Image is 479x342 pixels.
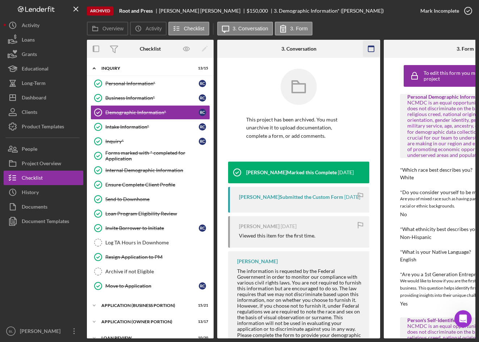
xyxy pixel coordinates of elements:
div: History [22,185,39,201]
div: Loan Program Eligibility Review [105,211,210,217]
div: 13 / 15 [195,66,208,70]
button: BL[PERSON_NAME] [4,324,83,338]
a: Loan Program Eligibility Review [91,206,210,221]
button: Educational [4,61,83,76]
a: Personal Information*RC [91,76,210,91]
label: Activity [146,26,161,31]
a: Forms marked with * completed for Application [91,149,210,163]
a: Internal Demographic Information [91,163,210,178]
div: Business Information* [105,95,199,101]
div: Product Templates [22,119,64,136]
a: Log TA Hours in Downhome [91,235,210,250]
div: R C [199,282,206,290]
div: Forms marked with * completed for Application [105,150,210,162]
time: 2025-05-28 14:58 [338,170,354,175]
div: Grants [22,47,37,63]
button: Project Overview [4,156,83,171]
a: Archive if not Eligible [91,264,210,279]
div: Educational [22,61,49,78]
a: Move to ApplicationRC [91,279,210,293]
button: Grants [4,47,83,61]
div: Ensure Complete Client Profile [105,182,210,188]
div: LOAN REVIEW [101,336,190,340]
div: No [400,211,407,217]
div: [PERSON_NAME] [PERSON_NAME] [159,8,247,14]
a: Demographic Information*RC [91,105,210,120]
button: Loans [4,33,83,47]
button: History [4,185,83,200]
iframe: Intercom live chat [454,310,472,328]
div: 10 / 20 [195,336,208,340]
div: Checklist [140,46,161,52]
button: Checklist [4,171,83,185]
div: [PERSON_NAME] [239,223,280,229]
a: Business Information*RC [91,91,210,105]
div: Invite Borrower to Initiate [105,225,199,231]
label: Overview [102,26,123,31]
button: Long-Term [4,76,83,90]
div: 3. Conversation [281,46,316,52]
button: Checklist [168,22,209,35]
div: INQUIRY [101,66,190,70]
div: $150,000 [247,8,268,14]
div: Yes [400,301,408,307]
div: APPLICATION (BUSINESS PORTION) [101,303,190,308]
a: Invite Borrower to InitiateRC [91,221,210,235]
button: Document Templates [4,214,83,228]
div: R C [199,109,206,116]
div: White [400,175,414,180]
label: 3. Form [290,26,308,31]
button: Clients [4,105,83,119]
button: Documents [4,200,83,214]
button: People [4,142,83,156]
div: English [400,257,416,262]
div: Intake Information* [105,124,199,130]
button: Activity [4,18,83,33]
div: Personal Information* [105,81,199,86]
button: Overview [87,22,128,35]
div: Non-Hispanic [400,234,432,240]
div: Project Overview [22,156,61,172]
div: Viewed this item for the first time. [239,233,315,239]
time: 2025-05-27 18:55 [281,223,297,229]
a: Send to Downhome [91,192,210,206]
div: 3. Form [457,46,474,52]
div: Activity [22,18,39,34]
div: 3. Demographic Information* ([PERSON_NAME]) [274,8,384,14]
div: [PERSON_NAME] Submitted the Custom Form [239,194,343,200]
div: Demographic Information* [105,110,199,115]
button: Activity [130,22,166,35]
div: [PERSON_NAME] [237,258,278,264]
div: R C [199,225,206,232]
div: Document Templates [22,214,69,230]
div: Checklist [22,171,43,187]
div: 13 / 17 [195,320,208,324]
div: [PERSON_NAME] [18,324,65,340]
div: APPLICATION (OWNER PORTION) [101,320,190,324]
a: Ensure Complete Client Profile [91,178,210,192]
div: Resign Application to PM [105,254,210,260]
button: 3. Form [275,22,312,35]
div: R C [199,138,206,145]
div: Long-Term [22,76,46,92]
div: Loans [22,33,35,49]
div: R C [199,94,206,102]
div: Internal Demographic Information [105,167,210,173]
button: 3. Conversation [217,22,273,35]
div: Move to Application [105,283,199,289]
div: R C [199,80,206,87]
time: 2025-05-27 18:56 [344,194,360,200]
button: Product Templates [4,119,83,134]
label: 3. Conversation [233,26,268,31]
div: Log TA Hours in Downhome [105,240,210,245]
a: Resign Application to PM [91,250,210,264]
div: Archive if not Eligible [105,269,210,274]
